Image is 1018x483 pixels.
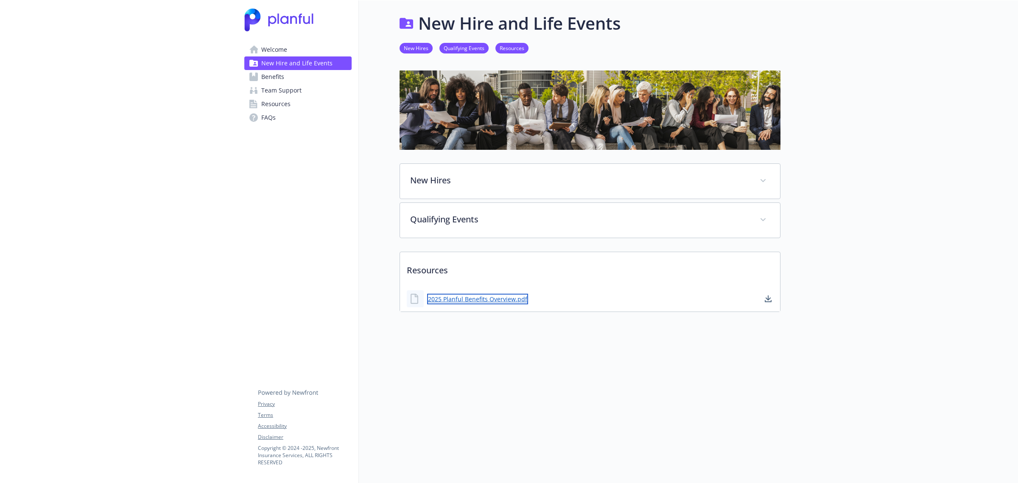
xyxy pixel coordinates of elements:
[244,56,352,70] a: New Hire and Life Events
[418,11,621,36] h1: New Hire and Life Events
[410,174,750,187] p: New Hires
[258,411,351,419] a: Terms
[410,213,750,226] p: Qualifying Events
[258,400,351,408] a: Privacy
[244,70,352,84] a: Benefits
[427,294,528,304] a: 2025 Planful Benefits Overview.pdf
[261,97,291,111] span: Resources
[244,43,352,56] a: Welcome
[244,111,352,124] a: FAQs
[258,422,351,430] a: Accessibility
[439,44,489,52] a: Qualifying Events
[261,56,333,70] span: New Hire and Life Events
[261,84,302,97] span: Team Support
[400,70,780,150] img: new hire page banner
[261,43,287,56] span: Welcome
[763,294,773,304] a: download document
[400,164,780,199] div: New Hires
[495,44,529,52] a: Resources
[261,111,276,124] span: FAQs
[261,70,284,84] span: Benefits
[400,203,780,238] div: Qualifying Events
[244,97,352,111] a: Resources
[400,252,780,284] p: Resources
[258,433,351,441] a: Disclaimer
[258,444,351,466] p: Copyright © 2024 - 2025 , Newfront Insurance Services, ALL RIGHTS RESERVED
[400,44,433,52] a: New Hires
[244,84,352,97] a: Team Support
